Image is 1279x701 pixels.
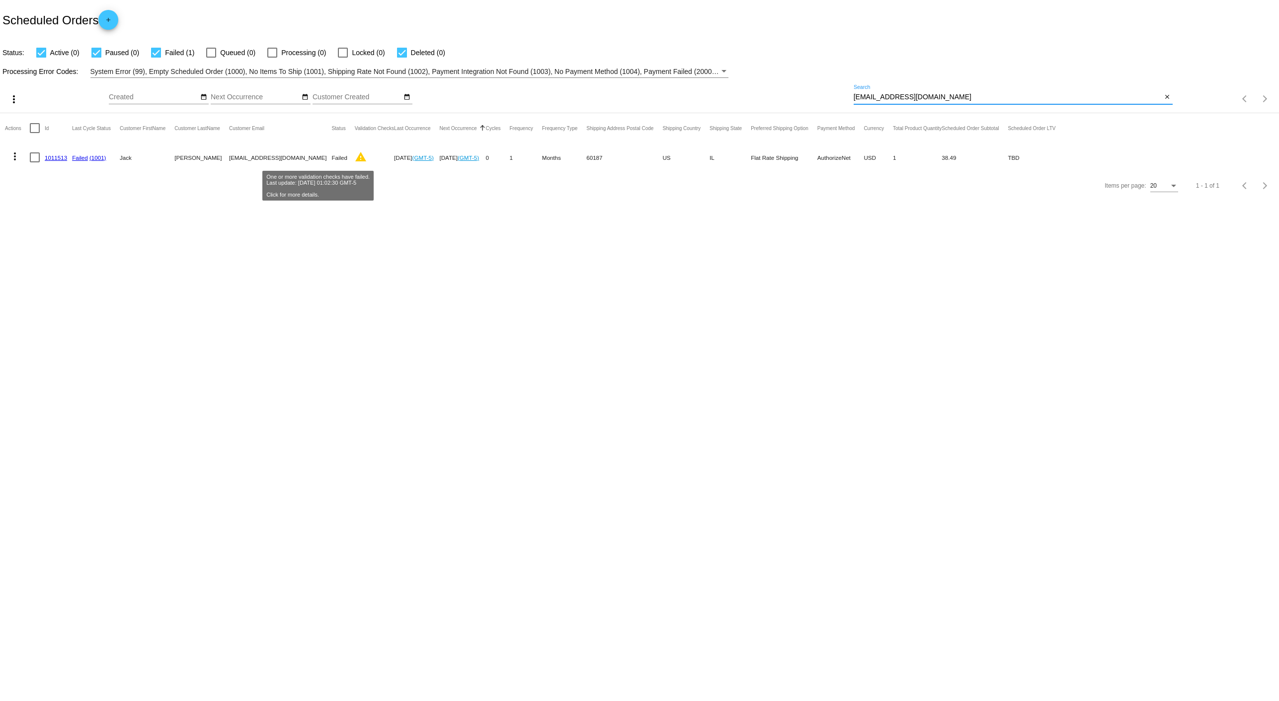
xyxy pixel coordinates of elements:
mat-icon: add [102,16,114,28]
span: Failed [331,154,347,161]
button: Change sorting for Cycles [485,125,500,131]
mat-header-cell: Validation Checks [355,113,394,143]
span: Processing Error Codes: [2,68,79,75]
button: Previous page [1235,176,1255,196]
button: Change sorting for PaymentMethod.Type [817,125,855,131]
mat-header-cell: Actions [5,113,30,143]
span: Active (0) [50,47,80,59]
span: System Error (99), Empty Scheduled Order (1000), No Items To Ship (1001), Shipping Rate Not Found... [90,68,1182,75]
a: Failed [72,154,88,161]
mat-cell: 1 [510,143,542,172]
mat-icon: more_vert [9,150,21,162]
div: Items per page: [1105,182,1146,189]
a: (GMT-5) [458,154,479,161]
mat-cell: Flat Rate Shipping [751,143,817,172]
button: Change sorting for ShippingCountry [662,125,701,131]
div: 1 - 1 of 1 [1196,182,1219,189]
mat-cell: US [662,143,710,172]
mat-cell: TBD [1008,143,1064,172]
input: Next Occurrence [211,93,300,101]
mat-cell: 38.49 [942,143,1008,172]
h2: Scheduled Orders [2,10,118,30]
span: Locked (0) [352,47,385,59]
mat-icon: date_range [200,93,207,101]
mat-icon: date_range [403,93,410,101]
button: Change sorting for PreferredShippingOption [751,125,808,131]
mat-icon: warning [355,151,367,163]
mat-cell: [EMAIL_ADDRESS][DOMAIN_NAME] [229,143,332,172]
button: Change sorting for CustomerLastName [174,125,220,131]
span: Status: [2,49,24,57]
input: Search [854,93,1162,101]
button: Change sorting for Id [45,125,49,131]
mat-cell: 0 [485,143,509,172]
mat-cell: [PERSON_NAME] [174,143,229,172]
mat-cell: [DATE] [394,143,439,172]
span: Processing (0) [281,47,326,59]
mat-icon: date_range [302,93,309,101]
mat-cell: AuthorizeNet [817,143,864,172]
button: Next page [1255,89,1275,109]
button: Previous page [1235,89,1255,109]
span: Deleted (0) [411,47,445,59]
mat-icon: close [1164,93,1171,101]
a: (GMT-5) [412,154,434,161]
mat-cell: Jack [120,143,174,172]
button: Clear [1162,92,1173,103]
span: 20 [1150,182,1157,189]
button: Change sorting for Frequency [510,125,533,131]
mat-cell: Months [542,143,587,172]
a: 1011513 [45,154,67,161]
button: Change sorting for ShippingState [710,125,742,131]
span: Failed (1) [165,47,194,59]
span: Paused (0) [105,47,139,59]
mat-cell: USD [864,143,893,172]
mat-cell: IL [710,143,751,172]
mat-cell: [DATE] [439,143,485,172]
button: Change sorting for ShippingPostcode [586,125,653,131]
input: Customer Created [313,93,402,101]
button: Next page [1255,176,1275,196]
button: Change sorting for LifetimeValue [1008,125,1055,131]
mat-header-cell: Total Product Quantity [893,113,942,143]
button: Change sorting for LastOccurrenceUtc [394,125,430,131]
input: Created [109,93,198,101]
button: Change sorting for LastProcessingCycleId [72,125,111,131]
a: (1001) [89,154,106,161]
button: Change sorting for CurrencyIso [864,125,884,131]
button: Change sorting for Subtotal [942,125,999,131]
mat-cell: 1 [893,143,942,172]
mat-cell: 60187 [586,143,662,172]
button: Change sorting for CustomerFirstName [120,125,165,131]
mat-select: Items per page: [1150,183,1178,190]
mat-icon: more_vert [8,93,20,105]
button: Change sorting for CustomerEmail [229,125,264,131]
button: Change sorting for Status [331,125,345,131]
span: Queued (0) [220,47,255,59]
button: Change sorting for FrequencyType [542,125,578,131]
mat-select: Filter by Processing Error Codes [90,66,729,78]
button: Change sorting for NextOccurrenceUtc [439,125,477,131]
